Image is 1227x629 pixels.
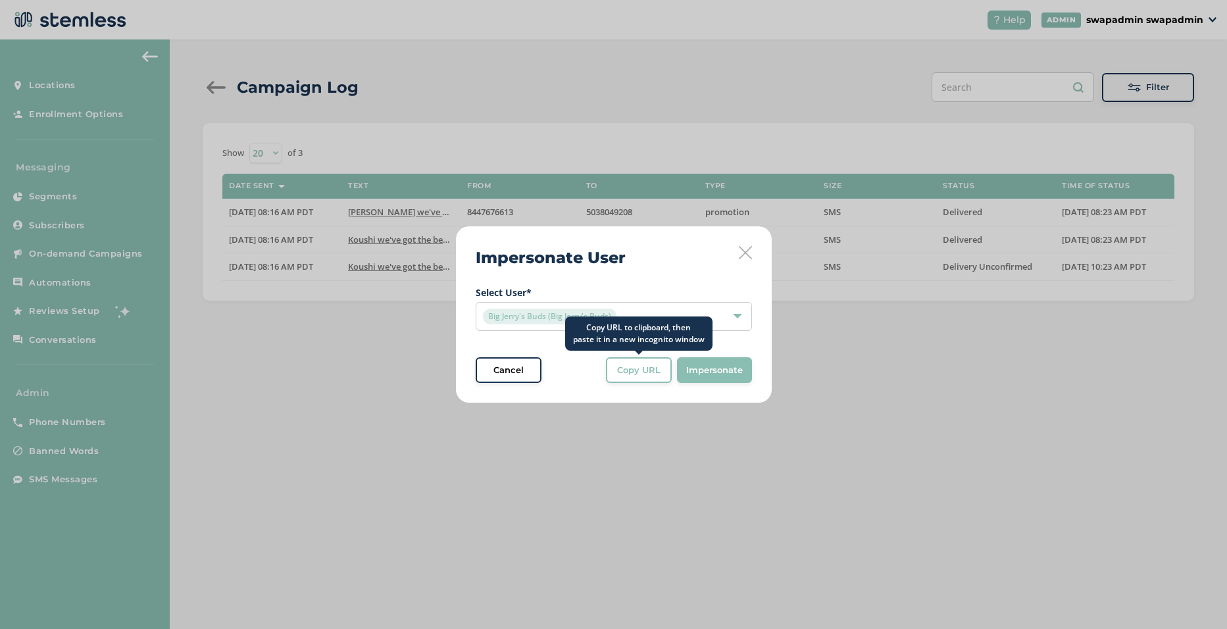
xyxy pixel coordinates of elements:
span: Copy URL [617,364,661,377]
h2: Impersonate User [476,246,626,270]
button: Copy URL [606,357,672,384]
iframe: Chat Widget [1161,566,1227,629]
span: Cancel [493,364,524,377]
label: Select User [476,286,752,299]
span: Impersonate [686,364,743,377]
div: Copy URL to clipboard, then paste it in a new incognito window [565,316,713,351]
span: Big Jerry's Buds (Big Jerry's Buds) [483,309,616,324]
button: Cancel [476,357,541,384]
button: Impersonate [677,357,752,384]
